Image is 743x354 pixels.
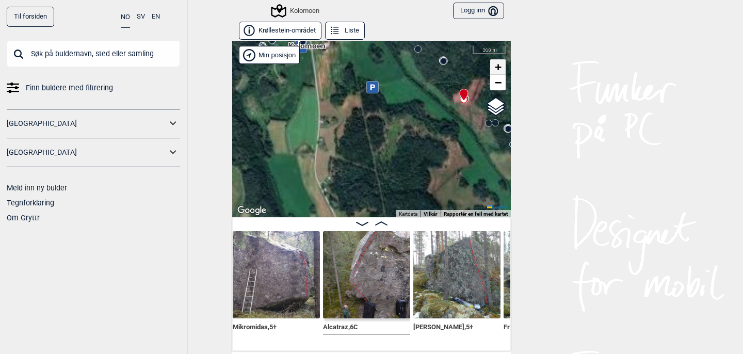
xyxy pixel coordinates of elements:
span: Fri som fengselsfug... , 7A [504,321,579,331]
a: Til forsiden [7,7,54,27]
a: Åpne dette området i Google Maps (et nytt vindu åpnes) [235,204,269,217]
a: Zoom in [490,59,506,75]
button: Logg inn [453,3,504,20]
button: SV [137,7,145,27]
a: Vilkår (åpnes i en ny fane) [424,211,438,217]
button: EN [152,7,160,27]
span: Alcatraz , 6C [323,321,358,331]
a: [GEOGRAPHIC_DATA] [7,145,167,160]
button: Liste [325,22,365,40]
a: Leaflet [487,204,508,210]
div: Kolomoen [272,5,319,17]
span: + [495,60,502,73]
span: − [495,76,502,89]
span: [PERSON_NAME] , 5+ [413,321,473,331]
img: Kast stillongsen [413,231,500,318]
button: Krøllestein-området [239,22,321,40]
span: Finn buldere med filtrering [26,81,113,95]
a: [GEOGRAPHIC_DATA] [7,116,167,131]
div: Vis min posisjon [239,46,300,64]
a: Tegnforklaring [7,199,54,207]
input: Søk på buldernavn, sted eller samling [7,40,180,67]
img: Google [235,204,269,217]
button: NO [121,7,130,28]
img: Fri som fengselsfugler [504,231,591,318]
a: Meld inn ny bulder [7,184,67,192]
div: 300 m [473,46,506,54]
a: Rapportér en feil med kartet [444,211,508,217]
button: Kartdata [399,211,417,218]
a: Zoom out [490,75,506,90]
img: Alcatraz [323,231,410,318]
a: Finn buldere med filtrering [7,81,180,95]
span: Mikromidas , 5+ [233,321,277,331]
a: Layers [486,95,506,118]
img: Mikromidas [233,231,320,318]
a: Om Gryttr [7,214,40,222]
